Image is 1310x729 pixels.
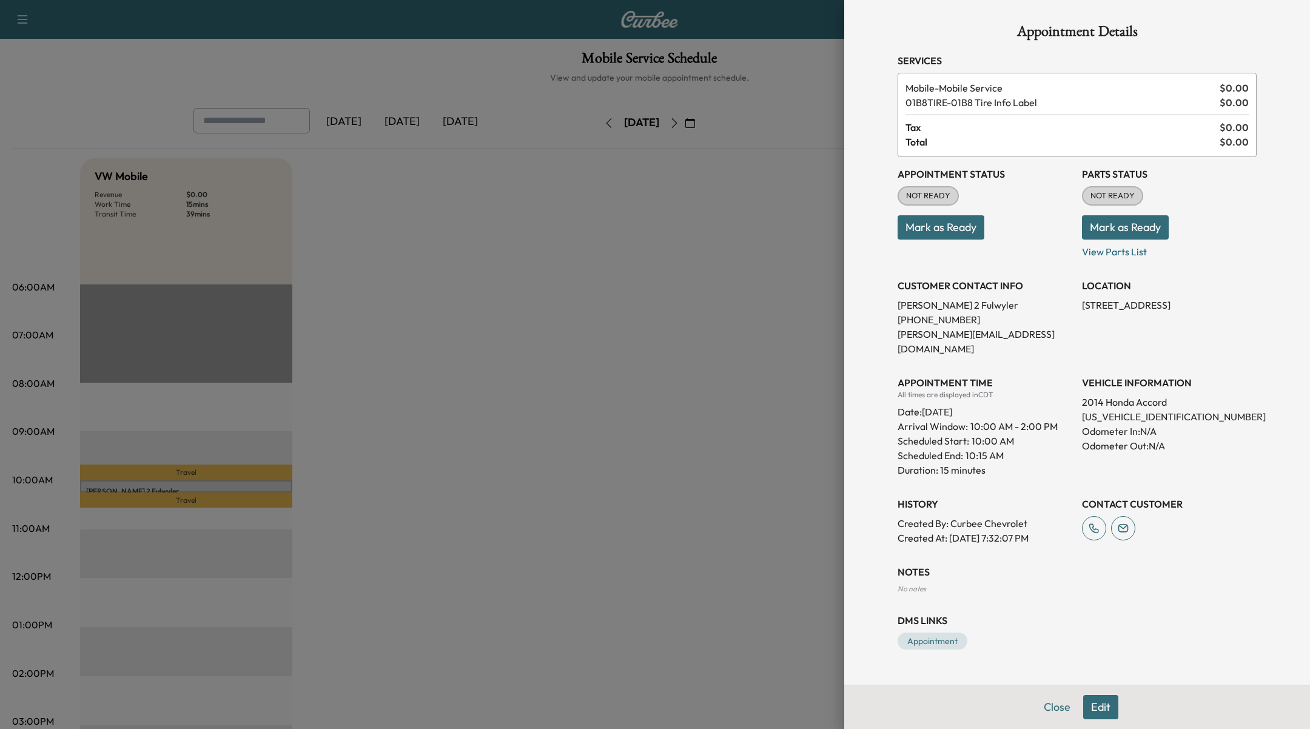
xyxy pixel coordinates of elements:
[1083,695,1118,719] button: Edit
[1220,81,1249,95] span: $ 0.00
[1082,497,1257,511] h3: CONTACT CUSTOMER
[1082,409,1257,424] p: [US_VEHICLE_IDENTIFICATION_NUMBER]
[898,613,1257,628] h3: DMS Links
[1082,278,1257,293] h3: LOCATION
[898,565,1257,579] h3: NOTES
[898,633,967,650] a: Appointment
[1220,95,1249,110] span: $ 0.00
[1082,424,1257,438] p: Odometer In: N/A
[898,584,1257,594] div: No notes
[1082,215,1169,240] button: Mark as Ready
[898,516,1072,531] p: Created By : Curbee Chevrolet
[898,463,1072,477] p: Duration: 15 minutes
[1082,438,1257,453] p: Odometer Out: N/A
[898,497,1072,511] h3: History
[966,448,1004,463] p: 10:15 AM
[1220,135,1249,149] span: $ 0.00
[898,419,1072,434] p: Arrival Window:
[898,278,1072,293] h3: CUSTOMER CONTACT INFO
[970,419,1058,434] span: 10:00 AM - 2:00 PM
[898,531,1072,545] p: Created At : [DATE] 7:32:07 PM
[905,81,1215,95] span: Mobile Service
[898,312,1072,327] p: [PHONE_NUMBER]
[898,448,963,463] p: Scheduled End:
[898,327,1072,356] p: [PERSON_NAME][EMAIL_ADDRESS][DOMAIN_NAME]
[899,190,958,202] span: NOT READY
[972,434,1014,448] p: 10:00 AM
[1082,395,1257,409] p: 2014 Honda Accord
[1036,695,1078,719] button: Close
[905,120,1220,135] span: Tax
[898,390,1072,400] div: All times are displayed in CDT
[898,298,1072,312] p: [PERSON_NAME] 2 Fulwyler
[898,434,969,448] p: Scheduled Start:
[1082,298,1257,312] p: [STREET_ADDRESS]
[905,95,1215,110] span: 01B8 Tire Info Label
[898,375,1072,390] h3: APPOINTMENT TIME
[905,135,1220,149] span: Total
[1082,375,1257,390] h3: VEHICLE INFORMATION
[898,215,984,240] button: Mark as Ready
[898,53,1257,68] h3: Services
[1220,120,1249,135] span: $ 0.00
[898,400,1072,419] div: Date: [DATE]
[898,24,1257,44] h1: Appointment Details
[1082,167,1257,181] h3: Parts Status
[1082,240,1257,259] p: View Parts List
[1083,190,1142,202] span: NOT READY
[898,167,1072,181] h3: Appointment Status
